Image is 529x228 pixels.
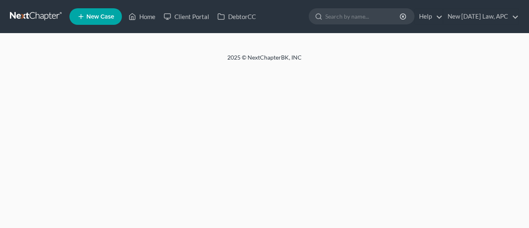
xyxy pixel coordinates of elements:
[160,9,213,24] a: Client Portal
[213,9,260,24] a: DebtorCC
[325,9,401,24] input: Search by name...
[443,9,519,24] a: New [DATE] Law, APC
[415,9,443,24] a: Help
[124,9,160,24] a: Home
[86,14,114,20] span: New Case
[29,53,500,68] div: 2025 © NextChapterBK, INC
